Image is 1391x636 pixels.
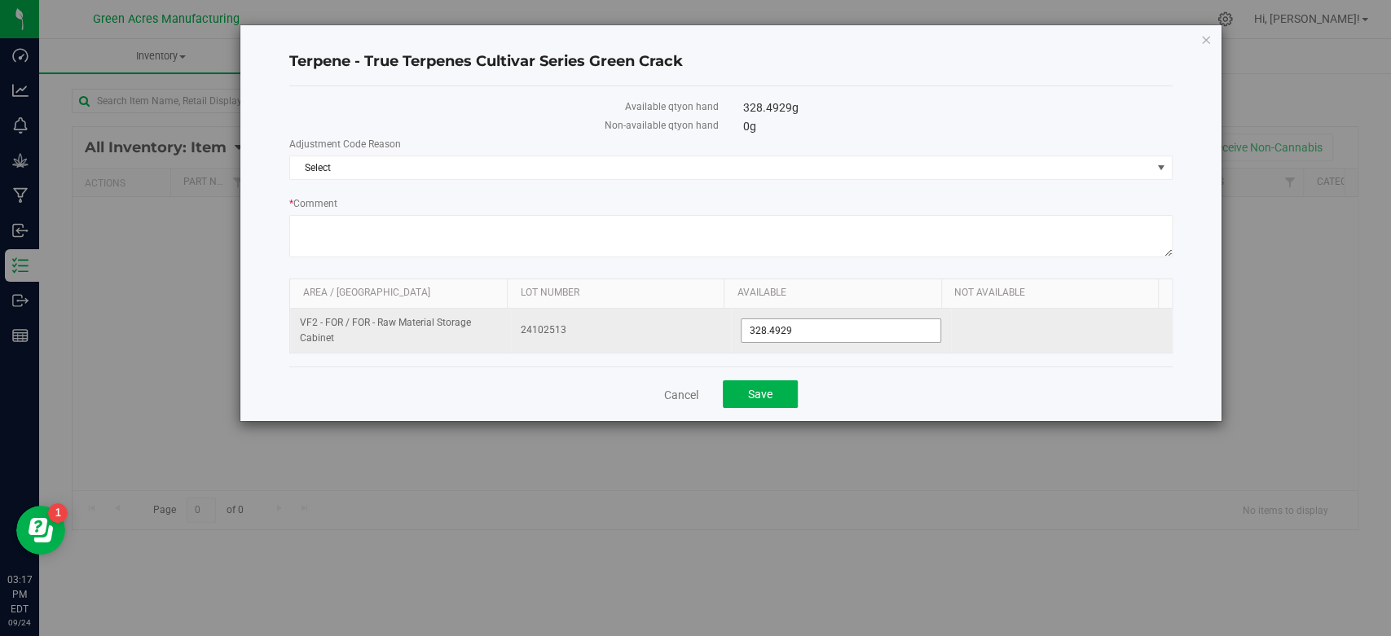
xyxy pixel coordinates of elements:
[954,287,1152,300] a: Not Available
[289,99,719,114] label: Available qty
[750,120,756,133] span: g
[303,287,501,300] a: Area / [GEOGRAPHIC_DATA]
[300,315,500,346] span: VF2 - FOR / FOR - Raw Material Storage Cabinet
[737,287,935,300] a: Available
[48,503,68,523] iframe: Resource center unread badge
[682,120,719,131] span: on hand
[289,51,1172,72] h4: Terpene - True Terpenes Cultivar Series Green Crack
[743,120,756,133] span: 0
[723,380,798,408] button: Save
[792,101,799,114] span: g
[682,101,719,112] span: on hand
[521,322,721,338] span: 24102513
[289,118,719,133] label: Non-available qty
[748,388,773,401] span: Save
[521,287,718,300] a: Lot Number
[289,196,1172,211] label: Comment
[743,101,799,114] span: 328.4929
[289,137,1172,151] label: Adjustment Code Reason
[664,387,698,403] a: Cancel
[742,319,940,342] input: 328.4929
[290,156,1151,179] span: Select
[16,506,65,555] iframe: Resource center
[1151,156,1172,179] span: select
